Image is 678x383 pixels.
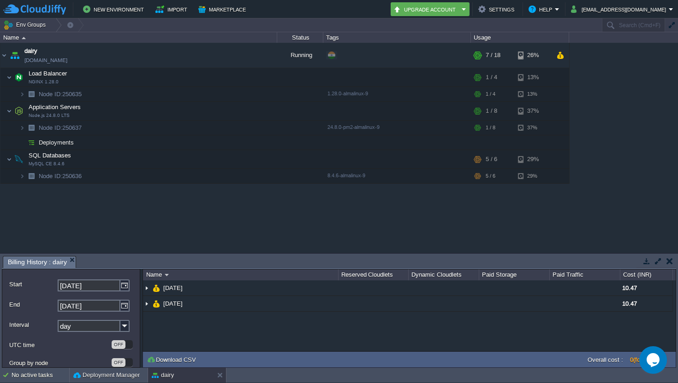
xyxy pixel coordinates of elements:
[152,371,174,380] button: dairy
[38,139,75,146] a: Deployments
[278,32,323,43] div: Status
[518,102,548,120] div: 37%
[25,169,38,183] img: AMDAwAAAACH5BAEAAAAALAAAAAABAAEAAAICRAEAOw==
[12,150,25,168] img: AMDAwAAAACH5BAEAAAAALAAAAAABAAEAAAICRAEAOw==
[29,79,59,85] span: NGINX 1.28.0
[588,356,624,363] label: Overall cost :
[486,169,495,183] div: 5 / 6
[6,68,12,87] img: AMDAwAAAACH5BAEAAAAALAAAAAABAAEAAAICRAEAOw==
[24,56,67,65] a: [DOMAIN_NAME]
[165,274,169,276] img: AMDAwAAAACH5BAEAAAAALAAAAAABAAEAAAICRAEAOw==
[529,4,555,15] button: Help
[486,102,497,120] div: 1 / 8
[25,87,38,101] img: AMDAwAAAACH5BAEAAAAALAAAAAABAAEAAAICRAEAOw==
[198,4,249,15] button: Marketplace
[147,355,199,364] button: Download CSV
[327,124,380,130] span: 24.8.0-pm2-almalinux-9
[144,269,338,280] div: Name
[478,4,517,15] button: Settings
[39,124,62,131] span: Node ID:
[9,300,57,309] label: End
[339,269,409,280] div: Reserved Cloudlets
[480,269,549,280] div: Paid Storage
[38,172,83,180] span: 250636
[277,43,323,68] div: Running
[38,172,83,180] a: Node ID:250636
[155,4,190,15] button: Import
[25,135,38,150] img: AMDAwAAAACH5BAEAAAAALAAAAAABAAEAAAICRAEAOw==
[19,169,25,183] img: AMDAwAAAACH5BAEAAAAALAAAAAABAAEAAAICRAEAOw==
[9,279,57,289] label: Start
[162,284,184,292] a: [DATE]
[112,358,125,367] div: OFF
[486,87,495,101] div: 1 / 4
[153,296,160,311] img: AMDAwAAAACH5BAEAAAAALAAAAAABAAEAAAICRAEAOw==
[28,151,72,159] span: SQL Databases
[518,169,548,183] div: 29%
[8,43,21,68] img: AMDAwAAAACH5BAEAAAAALAAAAAABAAEAAAICRAEAOw==
[518,150,548,168] div: 29%
[471,32,569,43] div: Usage
[153,280,160,296] img: AMDAwAAAACH5BAEAAAAALAAAAAABAAEAAAICRAEAOw==
[633,356,655,363] span: (for trial)
[39,91,62,98] span: Node ID:
[6,102,12,120] img: AMDAwAAAACH5BAEAAAAALAAAAAABAAEAAAICRAEAOw==
[19,121,25,135] img: AMDAwAAAACH5BAEAAAAALAAAAAABAAEAAAICRAEAOw==
[3,18,49,31] button: Env Groups
[162,300,184,308] a: [DATE]
[28,103,82,111] span: Application Servers
[486,150,497,168] div: 5 / 6
[639,346,669,374] iframe: chat widget
[327,173,365,178] span: 8.4.6-almalinux-9
[39,173,62,180] span: Node ID:
[25,121,38,135] img: AMDAwAAAACH5BAEAAAAALAAAAAABAAEAAAICRAEAOw==
[38,124,83,132] span: 250637
[486,43,500,68] div: 7 / 18
[622,300,637,307] span: 10.47
[38,90,83,98] span: 250635
[22,37,26,39] img: AMDAwAAAACH5BAEAAAAALAAAAAABAAEAAAICRAEAOw==
[409,269,479,280] div: Dynamic Cloudlets
[9,320,57,330] label: Interval
[327,91,368,96] span: 1.28.0-almalinux-9
[12,102,25,120] img: AMDAwAAAACH5BAEAAAAALAAAAAABAAEAAAICRAEAOw==
[19,87,25,101] img: AMDAwAAAACH5BAEAAAAALAAAAAABAAEAAAICRAEAOw==
[324,32,470,43] div: Tags
[38,124,83,132] a: Node ID:250637
[621,269,672,280] div: Cost (INR)
[73,371,140,380] button: Deployment Manager
[28,70,68,77] span: Load Balancer
[9,358,111,368] label: Group by node
[12,68,25,87] img: AMDAwAAAACH5BAEAAAAALAAAAAABAAEAAAICRAEAOw==
[28,70,68,77] a: Load BalancerNGINX 1.28.0
[518,121,548,135] div: 37%
[518,68,548,87] div: 13%
[24,46,37,56] a: dairy
[0,43,8,68] img: AMDAwAAAACH5BAEAAAAALAAAAAABAAEAAAICRAEAOw==
[19,135,25,150] img: AMDAwAAAACH5BAEAAAAALAAAAAABAAEAAAICRAEAOw==
[393,4,459,15] button: Upgrade Account
[9,340,111,350] label: UTC time
[112,340,125,349] div: OFF
[28,152,72,159] a: SQL DatabasesMySQL CE 8.4.6
[518,43,548,68] div: 26%
[486,68,497,87] div: 1 / 4
[29,161,65,167] span: MySQL CE 8.4.6
[3,4,66,15] img: CloudJiffy
[12,368,69,383] div: No active tasks
[630,356,655,363] label: 0
[38,90,83,98] a: Node ID:250635
[518,87,548,101] div: 13%
[6,150,12,168] img: AMDAwAAAACH5BAEAAAAALAAAAAABAAEAAAICRAEAOw==
[550,269,620,280] div: Paid Traffic
[29,113,70,118] span: Node.js 24.8.0 LTS
[1,32,277,43] div: Name
[83,4,147,15] button: New Environment
[28,104,82,110] a: Application ServersNode.js 24.8.0 LTS
[143,280,150,296] img: AMDAwAAAACH5BAEAAAAALAAAAAABAAEAAAICRAEAOw==
[622,284,637,291] span: 10.47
